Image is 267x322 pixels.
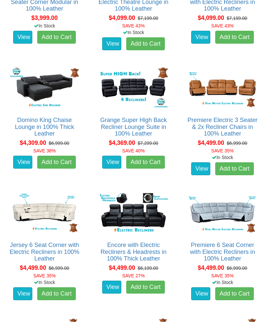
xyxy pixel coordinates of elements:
a: Encore with Electric Recliners & Headrests in 100% Thick Leather [101,242,166,262]
div: In Stock [182,279,263,286]
span: $4,499.00 [198,264,224,271]
a: View [13,31,32,44]
a: View [102,37,121,51]
font: SAVE 43% [211,23,234,28]
div: In Stock [4,22,85,29]
span: $4,309.00 [20,140,46,146]
a: Grange Super High Back Recliner Lounge Suite in 100% Leather [100,117,167,137]
a: Domino King Chaise Lounge in 100% Thick Leather [15,117,74,137]
font: SAVE 27% [122,273,145,278]
a: Jersey 6 Seat Corner with Electric Recliners in 100% Leather [10,242,79,262]
a: View [191,162,210,176]
a: View [191,287,210,301]
span: $3,999.00 [31,15,58,21]
font: SAVE 40% [122,148,145,153]
span: $4,499.00 [109,264,135,271]
a: Add to Cart [37,156,76,169]
del: $6,999.00 [227,265,247,271]
img: Premiere 6 Seat Corner with Electric Recliners in 100% Leather [187,191,258,235]
a: Premiere 6 Seat Corner with Electric Recliners in 100% Leather [190,242,255,262]
a: View [13,287,32,301]
a: Add to Cart [126,281,165,294]
div: In Stock [4,279,85,286]
img: Domino King Chaise Lounge in 100% Thick Leather [9,66,80,110]
a: Add to Cart [215,287,254,301]
font: SAVE 38% [33,148,56,153]
img: Encore with Electric Recliners & Headrests in 100% Thick Leather [98,191,169,235]
span: $4,499.00 [198,140,224,146]
del: $7,299.00 [138,141,158,146]
a: Add to Cart [37,287,76,301]
a: View [13,156,32,169]
del: $6,999.00 [227,141,247,146]
span: $4,499.00 [20,264,46,271]
del: $7,199.00 [227,16,247,21]
span: $4,099.00 [109,15,135,21]
del: $6,999.00 [49,265,69,271]
a: View [102,281,121,294]
a: Premiere Electric 3 Seater & 2x Recliner Chairs in 100% Leather [188,117,257,137]
font: SAVE 35% [33,273,56,278]
font: SAVE 35% [211,148,234,153]
font: SAVE 43% [122,23,145,28]
img: Premiere Electric 3 Seater & 2x Recliner Chairs in 100% Leather [187,66,258,110]
a: Add to Cart [215,31,254,44]
a: Add to Cart [126,156,165,169]
del: $6,999.00 [49,141,69,146]
img: Grange Super High Back Recliner Lounge Suite in 100% Leather [98,66,169,110]
div: In Stock [93,29,174,36]
a: View [191,31,210,44]
del: $7,199.00 [138,16,158,21]
a: Add to Cart [215,162,254,176]
span: $4,099.00 [198,15,224,21]
span: $4,369.00 [109,140,135,146]
a: Add to Cart [126,37,165,51]
font: SAVE 35% [211,273,234,278]
a: View [102,156,121,169]
del: $6,199.00 [138,265,158,271]
div: In Stock [182,154,263,161]
a: Add to Cart [37,31,76,44]
img: Jersey 6 Seat Corner with Electric Recliners in 100% Leather [9,191,80,235]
